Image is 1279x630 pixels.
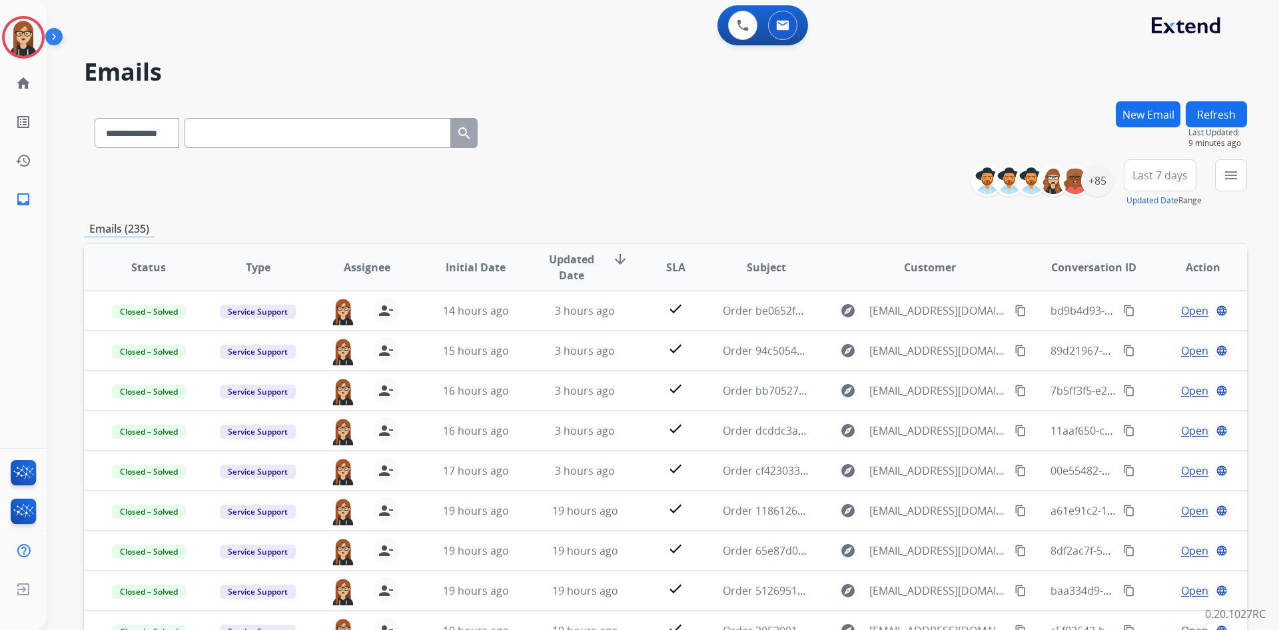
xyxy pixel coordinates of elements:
span: 15 hours ago [443,343,509,358]
mat-icon: content_copy [1123,505,1135,517]
span: Closed – Solved [112,305,186,319]
mat-icon: language [1216,345,1228,357]
span: 19 hours ago [552,503,618,518]
mat-icon: content_copy [1015,345,1027,357]
mat-icon: check [667,421,683,437]
span: 17 hours ago [443,463,509,478]
span: 3 hours ago [555,463,615,478]
span: 9 minutes ago [1188,138,1247,149]
img: avatar [5,19,42,56]
span: 3 hours ago [555,423,615,438]
span: Closed – Solved [112,505,186,519]
span: Service Support [220,345,296,359]
mat-icon: history [15,153,31,169]
span: bd9b4d93-c6df-4cff-9ae1-e0ada6d20f13 [1051,303,1249,318]
span: Order dcddc3a6-4d19-42ba-b50a-e7bbb1110c42 [723,423,965,438]
button: Refresh [1186,101,1247,127]
mat-icon: content_copy [1123,345,1135,357]
mat-icon: explore [840,463,856,479]
span: Order 94c50543-a4b5-40b4-a348-7a1d0c6d5b9e [723,343,963,358]
mat-icon: check [667,381,683,397]
mat-icon: person_remove [378,463,394,479]
span: 3 hours ago [555,343,615,358]
div: +85 [1081,165,1113,197]
span: [EMAIL_ADDRESS][DOMAIN_NAME] [869,343,1007,359]
span: [EMAIL_ADDRESS][DOMAIN_NAME] [869,543,1007,559]
mat-icon: person_remove [378,343,394,359]
span: [EMAIL_ADDRESS][DOMAIN_NAME] [869,303,1007,319]
span: [EMAIL_ADDRESS][DOMAIN_NAME] [869,423,1007,439]
span: Order be0652f3-3a2a-491f-b17d-e1875f922444 [723,303,955,318]
span: Type [246,259,270,275]
span: Order bb705270-f1b0-4e41-9207-11cfd7f8c76e [723,383,954,398]
span: 89d21967-701c-46da-af83-11086d0f7179 [1051,343,1252,358]
span: Last 7 days [1132,173,1188,178]
span: Range [1126,195,1202,206]
img: agent-avatar [330,377,356,405]
mat-icon: check [667,341,683,357]
span: Open [1181,463,1208,479]
mat-icon: language [1216,385,1228,397]
img: agent-avatar [330,537,356,565]
h2: Emails [84,59,1247,85]
th: Action [1138,244,1247,291]
button: Last 7 days [1124,159,1196,191]
span: Service Support [220,545,296,559]
span: [EMAIL_ADDRESS][DOMAIN_NAME] [869,463,1007,479]
span: Open [1181,343,1208,359]
mat-icon: content_copy [1015,305,1027,317]
span: 19 hours ago [552,543,618,558]
span: Service Support [220,385,296,399]
span: Open [1181,303,1208,319]
span: Updated Date [542,251,602,283]
span: Order 5126951556 [723,583,815,598]
span: Assignee [344,259,390,275]
mat-icon: content_copy [1015,585,1027,597]
span: [EMAIL_ADDRESS][DOMAIN_NAME] [869,583,1007,599]
span: Last Updated: [1188,127,1247,138]
span: Order cf423033-e460-4e3e-81fe-b5af9a876004 [723,463,953,478]
button: New Email [1116,101,1180,127]
span: Order 11861264-ea4e-4828-813f-75ec3fd43ab1 [723,503,956,518]
mat-icon: person_remove [378,303,394,319]
mat-icon: explore [840,543,856,559]
mat-icon: content_copy [1123,585,1135,597]
mat-icon: check [667,541,683,557]
span: 19 hours ago [443,503,509,518]
span: Initial Date [446,259,506,275]
span: Open [1181,543,1208,559]
span: Closed – Solved [112,465,186,479]
span: 19 hours ago [443,583,509,598]
span: Open [1181,583,1208,599]
span: Service Support [220,305,296,319]
mat-icon: content_copy [1123,545,1135,557]
span: SLA [666,259,685,275]
span: Service Support [220,425,296,439]
mat-icon: check [667,581,683,597]
span: Service Support [220,585,296,599]
mat-icon: language [1216,505,1228,517]
mat-icon: explore [840,303,856,319]
span: 7b5ff3f5-e2ac-4f20-bb85-2816ef5877fc [1051,383,1241,398]
span: Closed – Solved [112,425,186,439]
mat-icon: language [1216,305,1228,317]
mat-icon: person_remove [378,583,394,599]
img: agent-avatar [330,337,356,365]
p: 0.20.1027RC [1205,606,1266,622]
mat-icon: explore [840,503,856,519]
mat-icon: person_remove [378,383,394,399]
mat-icon: language [1216,425,1228,437]
span: Order 65e87d0d-6c19-4c0f-84cd-de3d77b11afd [723,543,958,558]
mat-icon: content_copy [1015,505,1027,517]
p: Emails (235) [84,221,155,237]
span: Status [131,259,166,275]
mat-icon: check [667,501,683,517]
mat-icon: content_copy [1123,385,1135,397]
img: agent-avatar [330,417,356,445]
span: 19 hours ago [552,583,618,598]
span: Closed – Solved [112,585,186,599]
span: 16 hours ago [443,423,509,438]
span: 3 hours ago [555,303,615,318]
span: [EMAIL_ADDRESS][DOMAIN_NAME] [869,503,1007,519]
span: Open [1181,423,1208,439]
